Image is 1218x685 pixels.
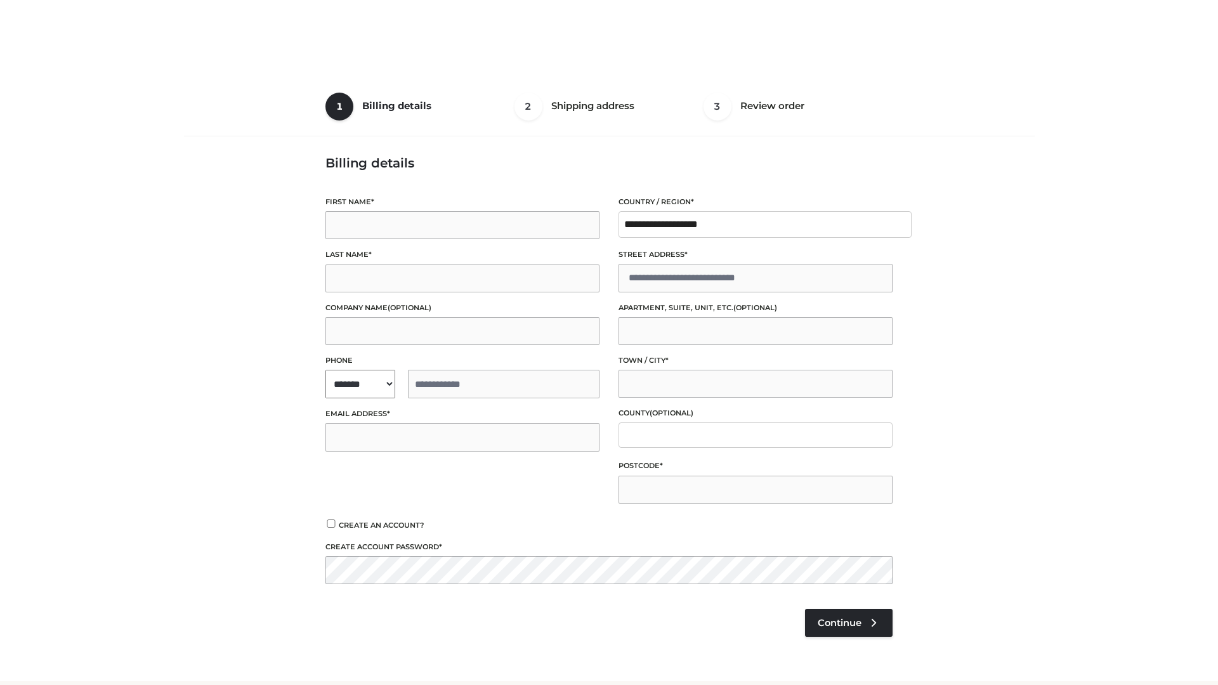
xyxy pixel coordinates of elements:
label: County [619,407,893,419]
label: Apartment, suite, unit, etc. [619,302,893,314]
label: Company name [325,302,599,314]
label: Create account password [325,541,893,553]
span: Billing details [362,100,431,112]
span: (optional) [388,303,431,312]
span: 2 [514,93,542,121]
label: Phone [325,355,599,367]
label: Postcode [619,460,893,472]
label: Country / Region [619,196,893,208]
span: Review order [740,100,804,112]
span: Shipping address [551,100,634,112]
span: 1 [325,93,353,121]
span: (optional) [733,303,777,312]
label: Email address [325,408,599,420]
label: Town / City [619,355,893,367]
label: First name [325,196,599,208]
span: Create an account? [339,521,424,530]
h3: Billing details [325,155,893,171]
span: Continue [818,617,861,629]
span: 3 [704,93,731,121]
label: Last name [325,249,599,261]
span: (optional) [650,408,693,417]
a: Continue [805,609,893,637]
input: Create an account? [325,519,337,528]
label: Street address [619,249,893,261]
